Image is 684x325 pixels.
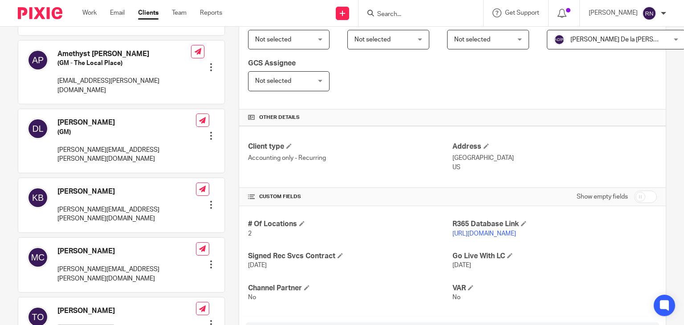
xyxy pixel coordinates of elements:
p: [PERSON_NAME][EMAIL_ADDRESS][PERSON_NAME][DOMAIN_NAME] [57,205,196,223]
h4: VAR [452,284,657,293]
img: svg%3E [27,49,49,71]
span: [DATE] [452,262,471,268]
a: Clients [138,8,159,17]
span: Other details [259,114,300,121]
span: Get Support [505,10,539,16]
img: svg%3E [554,34,565,45]
h4: # Of Locations [248,219,452,229]
a: [URL][DOMAIN_NAME] [452,231,516,237]
h4: Go Live With LC [452,252,657,261]
span: Not selected [255,37,291,43]
p: [PERSON_NAME] [589,8,638,17]
span: No [452,294,460,301]
img: svg%3E [27,187,49,208]
p: [GEOGRAPHIC_DATA] [452,154,657,162]
span: [DATE] [248,262,267,268]
input: Search [376,11,456,19]
h4: [PERSON_NAME] [57,118,196,127]
p: Accounting only - Recurring [248,154,452,162]
h5: (GM) [57,128,196,137]
img: svg%3E [27,118,49,139]
span: 2 [248,231,252,237]
a: Work [82,8,97,17]
label: Show empty fields [577,192,628,201]
p: [PERSON_NAME][EMAIL_ADDRESS][PERSON_NAME][DOMAIN_NAME] [57,146,196,164]
p: [PERSON_NAME][EMAIL_ADDRESS][PERSON_NAME][DOMAIN_NAME] [57,265,196,283]
h4: Amethyst [PERSON_NAME] [57,49,191,59]
p: US [452,163,657,172]
h5: (GM - The Local Place) [57,59,191,68]
h4: [PERSON_NAME] [57,306,196,316]
a: Email [110,8,125,17]
h4: Address [452,142,657,151]
span: GCS Assignee [248,60,296,67]
h4: [PERSON_NAME] [57,187,196,196]
span: Not selected [454,37,490,43]
a: Team [172,8,187,17]
h4: Client type [248,142,452,151]
span: No [248,294,256,301]
img: Pixie [18,7,62,19]
h4: R365 Database Link [452,219,657,229]
span: Not selected [255,78,291,84]
img: svg%3E [642,6,656,20]
h4: Channel Partner [248,284,452,293]
a: Reports [200,8,222,17]
img: svg%3E [27,247,49,268]
h4: CUSTOM FIELDS [248,193,452,200]
h4: Signed Rec Svcs Contract [248,252,452,261]
span: Not selected [354,37,391,43]
p: [EMAIL_ADDRESS][PERSON_NAME][DOMAIN_NAME] [57,77,191,95]
h4: [PERSON_NAME] [57,247,196,256]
